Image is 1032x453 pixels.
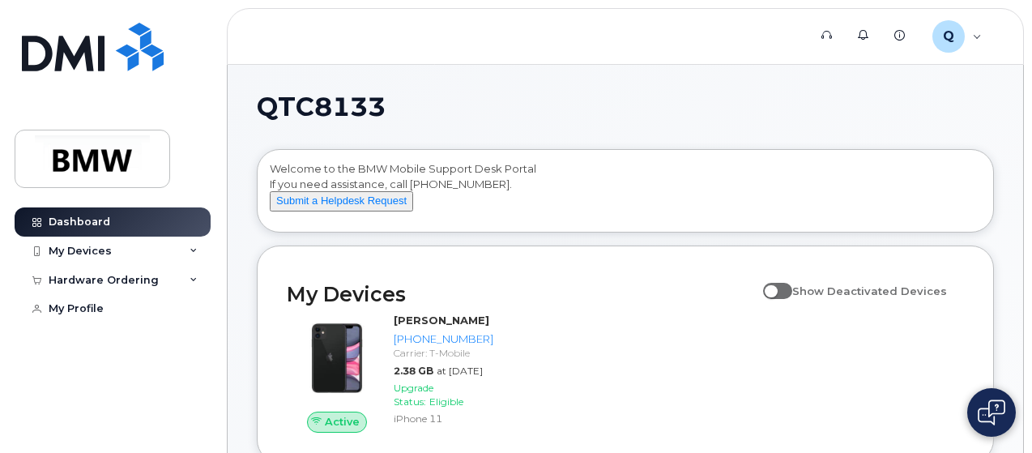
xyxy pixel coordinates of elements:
div: [PHONE_NUMBER] [394,331,493,347]
span: Upgrade Status: [394,382,433,408]
a: Active[PERSON_NAME][PHONE_NUMBER]Carrier: T-Mobile2.38 GBat [DATE]Upgrade Status:EligibleiPhone 11 [287,313,500,432]
span: Eligible [429,395,463,408]
button: Submit a Helpdesk Request [270,191,413,212]
img: Open chat [978,400,1005,425]
div: Welcome to the BMW Mobile Support Desk Portal If you need assistance, call [PHONE_NUMBER]. [270,161,981,226]
span: QTC8133 [257,95,386,119]
input: Show Deactivated Devices [763,276,776,288]
a: Submit a Helpdesk Request [270,194,413,207]
img: iPhone_11.jpg [300,321,374,395]
span: at [DATE] [437,365,483,377]
span: Active [325,414,360,429]
span: 2.38 GB [394,365,433,377]
strong: [PERSON_NAME] [394,314,489,327]
span: Show Deactivated Devices [792,284,947,297]
div: iPhone 11 [394,412,493,425]
div: Carrier: T-Mobile [394,346,493,360]
h2: My Devices [287,282,755,306]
